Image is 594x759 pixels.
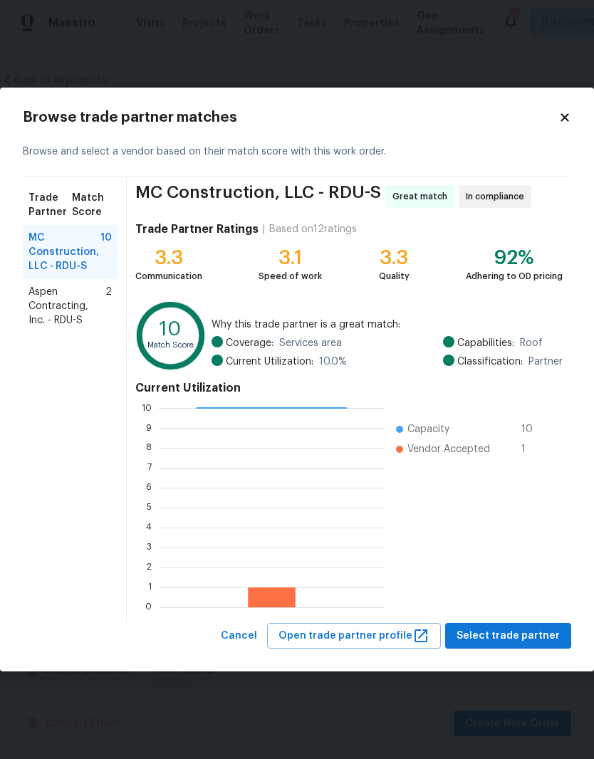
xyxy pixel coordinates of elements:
[259,251,322,265] div: 3.1
[147,562,152,571] text: 2
[28,191,72,219] span: Trade Partner
[267,623,441,649] button: Open trade partner profile
[520,336,543,350] span: Roof
[135,185,381,208] span: MC Construction, LLC - RDU-S
[215,623,263,649] button: Cancel
[142,403,152,412] text: 10
[146,443,152,451] text: 8
[466,251,563,265] div: 92%
[226,355,313,369] span: Current Utilization:
[135,381,563,395] h4: Current Utilization
[147,341,194,349] text: Match Score
[23,127,571,177] div: Browse and select a vendor based on their match score with this work order.
[105,285,112,328] span: 2
[407,442,490,456] span: Vendor Accepted
[160,320,181,339] text: 10
[135,269,202,283] div: Communication
[28,231,100,273] span: MC Construction, LLC - RDU-S
[528,355,563,369] span: Partner
[226,336,273,350] span: Coverage:
[146,523,152,531] text: 4
[100,231,112,273] span: 10
[72,191,112,219] span: Match Score
[379,251,410,265] div: 3.3
[445,623,571,649] button: Select trade partner
[148,582,152,591] text: 1
[147,543,152,551] text: 3
[259,269,322,283] div: Speed of work
[457,336,514,350] span: Capabilities:
[145,602,152,611] text: 0
[466,269,563,283] div: Adhering to OD pricing
[279,336,342,350] span: Services area
[319,355,347,369] span: 10.0 %
[23,110,558,125] h2: Browse trade partner matches
[457,627,560,645] span: Select trade partner
[521,422,544,436] span: 10
[147,463,152,471] text: 7
[135,222,259,236] h4: Trade Partner Ratings
[212,318,563,332] span: Why this trade partner is a great match:
[28,285,105,328] span: Aspen Contracting, Inc. - RDU-S
[379,269,410,283] div: Quality
[146,423,152,431] text: 9
[269,222,357,236] div: Based on 12 ratings
[457,355,523,369] span: Classification:
[278,627,429,645] span: Open trade partner profile
[147,503,152,511] text: 5
[146,483,152,491] text: 6
[259,222,269,236] div: |
[521,442,544,456] span: 1
[407,422,449,436] span: Capacity
[221,627,257,645] span: Cancel
[392,189,453,204] span: Great match
[466,189,530,204] span: In compliance
[135,251,202,265] div: 3.3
